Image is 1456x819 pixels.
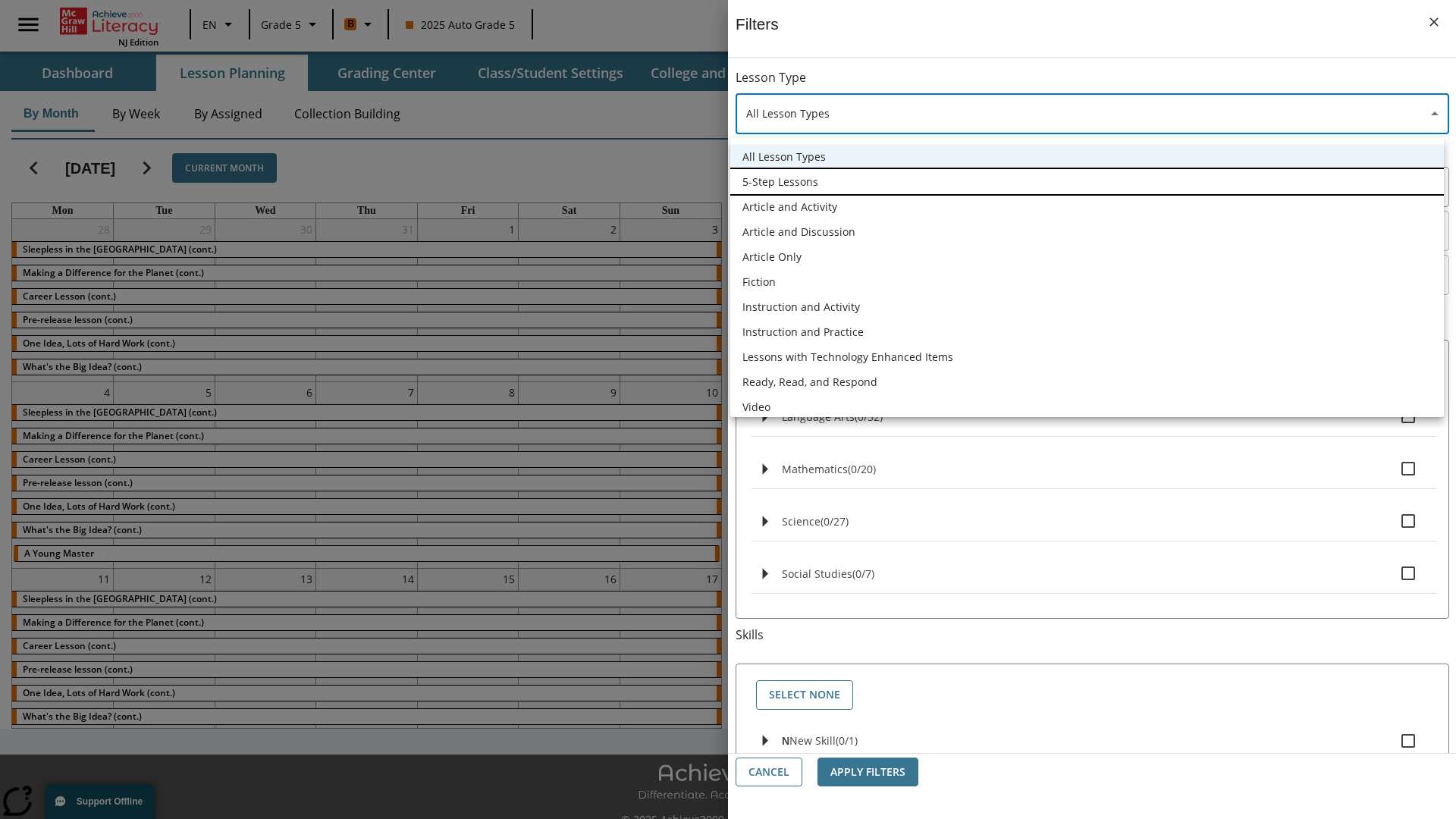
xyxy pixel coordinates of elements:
[730,138,1444,425] ul: Select a lesson type
[730,394,1444,419] li: Video
[730,319,1444,344] li: Instruction and Practice
[730,294,1444,319] li: Instruction and Activity
[730,169,1444,194] li: 5-Step Lessons
[730,144,1444,169] li: All Lesson Types
[730,269,1444,294] li: Fiction
[730,244,1444,269] li: Article Only
[730,194,1444,219] li: Article and Activity
[730,344,1444,369] li: Lessons with Technology Enhanced Items
[730,219,1444,244] li: Article and Discussion
[730,369,1444,394] li: Ready, Read, and Respond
